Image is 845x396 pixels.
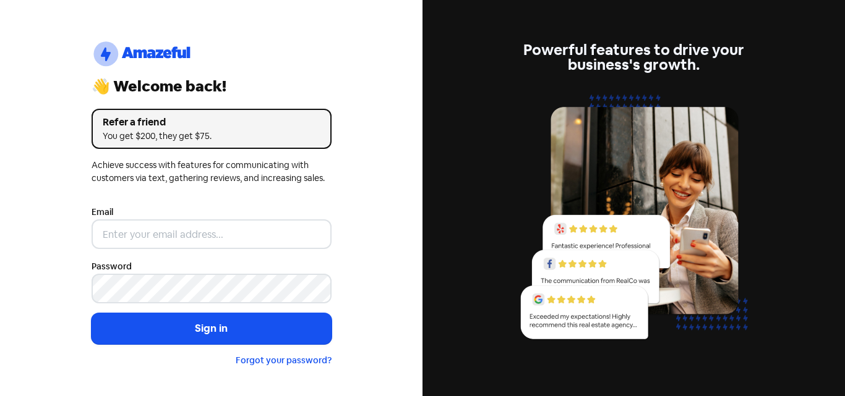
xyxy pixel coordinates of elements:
[514,43,754,72] div: Powerful features to drive your business's growth.
[92,206,113,219] label: Email
[103,115,320,130] div: Refer a friend
[92,159,332,185] div: Achieve success with features for communicating with customers via text, gathering reviews, and i...
[92,219,332,249] input: Enter your email address...
[236,355,332,366] a: Forgot your password?
[514,87,754,353] img: reviews
[92,313,332,344] button: Sign in
[92,260,132,273] label: Password
[92,79,332,94] div: 👋 Welcome back!
[103,130,320,143] div: You get $200, they get $75.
